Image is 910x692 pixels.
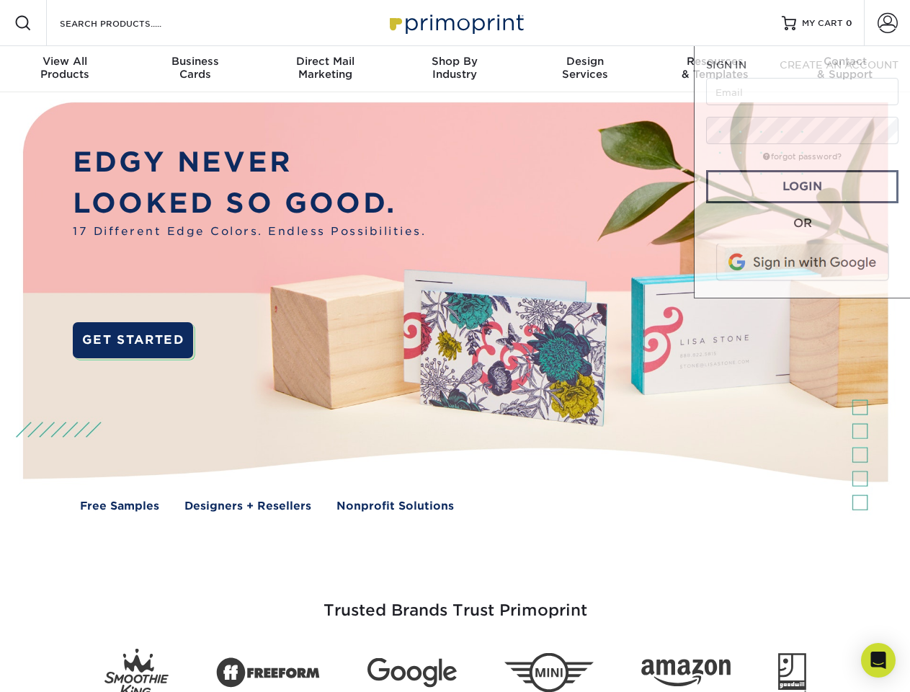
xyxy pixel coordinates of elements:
div: Cards [130,55,259,81]
span: 17 Different Edge Colors. Endless Possibilities. [73,223,426,240]
div: OR [706,215,898,232]
span: SIGN IN [706,59,746,71]
div: & Templates [650,55,780,81]
a: BusinessCards [130,46,259,92]
img: Google [367,658,457,688]
div: Marketing [260,55,390,81]
span: 0 [846,18,852,28]
span: Resources [650,55,780,68]
img: Goodwill [778,653,806,692]
span: Business [130,55,259,68]
a: Shop ByIndustry [390,46,519,92]
img: Amazon [641,660,731,687]
p: LOOKED SO GOOD. [73,183,426,224]
div: Industry [390,55,519,81]
span: Design [520,55,650,68]
a: Resources& Templates [650,46,780,92]
a: Login [706,170,898,203]
a: Nonprofit Solutions [336,498,454,515]
a: Designers + Resellers [184,498,311,515]
a: forgot password? [763,152,842,161]
span: CREATE AN ACCOUNT [780,59,898,71]
a: Direct MailMarketing [260,46,390,92]
img: Primoprint [383,7,527,38]
input: Email [706,78,898,105]
div: Services [520,55,650,81]
span: Shop By [390,55,519,68]
a: GET STARTED [73,322,193,358]
span: MY CART [802,17,843,30]
a: Free Samples [80,498,159,515]
h3: Trusted Brands Trust Primoprint [34,567,877,637]
p: EDGY NEVER [73,142,426,183]
input: SEARCH PRODUCTS..... [58,14,199,32]
a: DesignServices [520,46,650,92]
div: Open Intercom Messenger [861,643,896,678]
span: Direct Mail [260,55,390,68]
